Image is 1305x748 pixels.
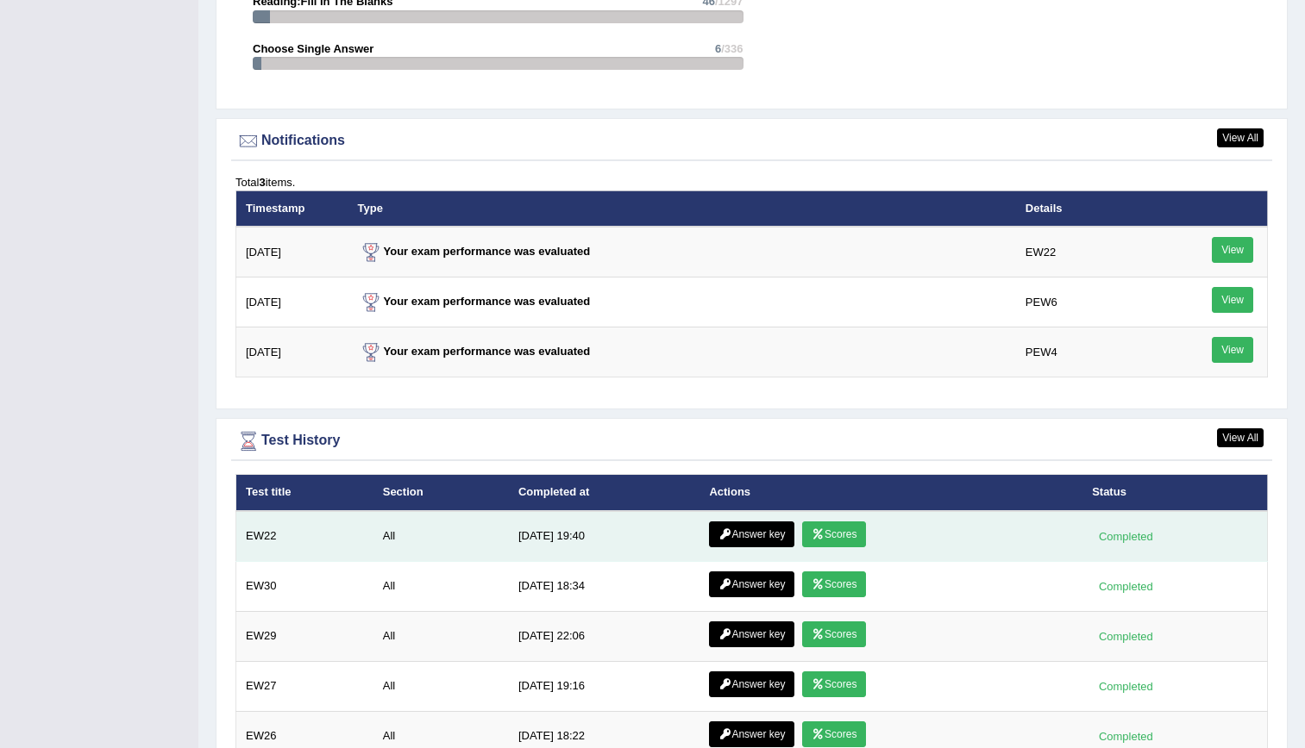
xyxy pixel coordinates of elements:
[1016,190,1164,227] th: Details
[1092,577,1159,595] div: Completed
[700,475,1082,511] th: Actions
[509,561,700,611] td: [DATE] 18:34
[236,277,348,327] td: [DATE]
[236,190,348,227] th: Timestamp
[1217,428,1264,447] a: View All
[358,345,591,358] strong: Your exam performance was evaluated
[358,245,591,258] strong: Your exam performance was evaluated
[1092,727,1159,745] div: Completed
[1212,287,1253,313] a: View
[236,327,348,377] td: [DATE]
[373,611,509,661] td: All
[802,721,866,747] a: Scores
[1212,237,1253,263] a: View
[235,428,1268,454] div: Test History
[1016,327,1164,377] td: PEW4
[509,511,700,562] td: [DATE] 19:40
[373,561,509,611] td: All
[802,621,866,647] a: Scores
[509,475,700,511] th: Completed at
[709,721,794,747] a: Answer key
[721,42,743,55] span: /336
[259,176,265,189] b: 3
[802,571,866,597] a: Scores
[236,475,373,511] th: Test title
[1092,677,1159,695] div: Completed
[253,42,373,55] strong: Choose Single Answer
[1016,277,1164,327] td: PEW6
[709,521,794,547] a: Answer key
[509,661,700,711] td: [DATE] 19:16
[715,42,721,55] span: 6
[236,511,373,562] td: EW22
[802,521,866,547] a: Scores
[348,190,1016,227] th: Type
[236,611,373,661] td: EW29
[236,661,373,711] td: EW27
[709,671,794,697] a: Answer key
[1016,227,1164,277] td: EW22
[373,475,509,511] th: Section
[358,295,591,308] strong: Your exam performance was evaluated
[509,611,700,661] td: [DATE] 22:06
[1212,337,1253,363] a: View
[1092,627,1159,645] div: Completed
[1217,128,1264,147] a: View All
[373,511,509,562] td: All
[235,128,1268,154] div: Notifications
[236,227,348,277] td: [DATE]
[709,571,794,597] a: Answer key
[1092,527,1159,545] div: Completed
[802,671,866,697] a: Scores
[709,621,794,647] a: Answer key
[236,561,373,611] td: EW30
[235,174,1268,190] div: Total items.
[1082,475,1267,511] th: Status
[373,661,509,711] td: All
